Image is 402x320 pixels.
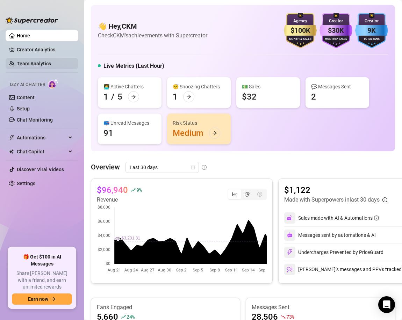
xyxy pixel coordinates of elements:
[12,254,72,267] span: 🎁 Get $100 in AI Messages
[257,192,262,197] span: dollar-circle
[378,296,395,313] div: Open Intercom Messenger
[191,165,195,169] span: calendar
[355,18,388,24] div: Creator
[284,18,317,24] div: Agency
[212,131,217,136] span: arrow-right
[17,181,35,186] a: Settings
[121,314,126,319] span: rise
[103,128,113,139] div: 91
[103,83,156,90] div: 👩‍💻 Active Chatters
[103,119,156,127] div: 📪 Unread Messages
[97,184,128,196] article: $96,940
[382,197,387,202] span: info-circle
[12,293,72,305] button: Earn nowarrow-right
[131,188,136,192] span: rise
[287,249,293,255] img: svg%3e
[284,230,376,241] div: Messages sent by automations & AI
[17,95,35,100] a: Content
[17,61,51,66] a: Team Analytics
[97,196,142,204] article: Revenue
[281,314,286,319] span: fall
[202,165,207,170] span: info-circle
[228,189,267,200] div: segmented control
[136,187,142,193] span: 9 %
[12,270,72,291] span: Share [PERSON_NAME] with a friend, and earn unlimited rewards
[28,296,48,302] span: Earn now
[284,25,317,36] div: $100K
[9,135,15,140] span: thunderbolt
[17,106,30,111] a: Setup
[117,91,122,102] div: 5
[320,18,352,24] div: Creator
[10,81,45,88] span: Izzy AI Chatter
[287,266,293,272] img: svg%3e
[284,13,317,48] img: gold-badge-CigiZidd.svg
[311,91,316,102] div: 2
[242,91,257,102] div: $32
[98,31,207,40] article: Check CKM's achievements with Supercreator
[17,117,53,123] a: Chat Monitoring
[298,214,379,222] div: Sales made with AI & Automations
[320,37,352,42] div: Monthly Sales
[355,25,388,36] div: 9K
[252,304,389,311] article: Messages Sent
[17,132,66,143] span: Automations
[242,83,294,90] div: 💵 Sales
[17,167,64,172] a: Discover Viral Videos
[97,304,234,311] article: Fans Engaged
[284,184,387,196] article: $1,122
[355,13,388,48] img: blue-badge-DgoSNQY1.svg
[284,196,380,204] article: Made with Superpowers in last 30 days
[103,62,164,70] h5: Live Metrics (Last Hour)
[284,37,317,42] div: Monthly Sales
[130,162,195,173] span: Last 30 days
[355,37,388,42] div: Total Fans
[51,297,56,301] span: arrow-right
[91,162,120,172] article: Overview
[131,94,136,99] span: arrow-right
[173,83,225,90] div: 😴 Snoozing Chatters
[17,146,66,157] span: Chat Copilot
[232,192,237,197] span: line-chart
[286,313,294,320] span: 73 %
[287,215,293,221] img: svg%3e
[311,83,364,90] div: 💬 Messages Sent
[127,313,135,320] span: 24 %
[245,192,250,197] span: pie-chart
[284,264,402,275] div: [PERSON_NAME]’s messages and PPVs tracked
[98,21,207,31] h4: 👋 Hey, CKM
[320,25,352,36] div: $30K
[17,33,30,38] a: Home
[186,94,191,99] span: arrow-right
[173,91,178,102] div: 1
[17,44,73,55] a: Creator Analytics
[287,232,293,238] img: svg%3e
[6,17,58,24] img: logo-BBDzfeDw.svg
[284,247,383,258] div: Undercharges Prevented by PriceGuard
[173,119,225,127] div: Risk Status
[9,149,14,154] img: Chat Copilot
[103,91,108,102] div: 1
[48,79,59,89] img: AI Chatter
[320,13,352,48] img: purple-badge-B9DA21FR.svg
[374,216,379,220] span: info-circle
